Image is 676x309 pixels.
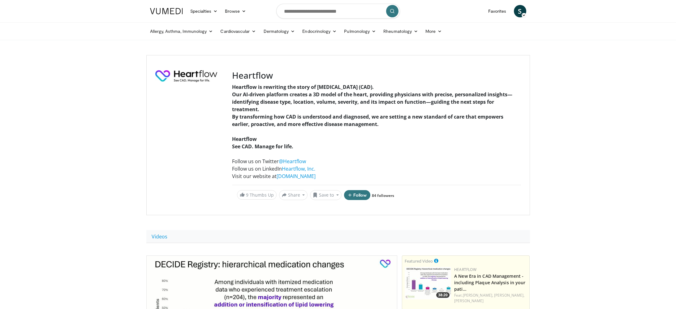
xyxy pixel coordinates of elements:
[277,173,316,180] a: [DOMAIN_NAME]
[380,25,422,37] a: Rheumatology
[232,136,257,142] strong: Heartflow
[436,292,450,298] span: 38:20
[279,158,306,165] a: @Heartflow
[310,190,342,200] button: Save to
[232,70,521,81] h3: Heartflow
[187,5,222,17] a: Specialties
[340,25,380,37] a: Pulmonology
[237,190,277,200] a: 9 Thumbs Up
[405,267,451,299] img: 738d0e2d-290f-4d89-8861-908fb8b721dc.150x105_q85_crop-smart_upscale.jpg
[232,84,374,90] strong: Heartflow is rewriting the story of [MEDICAL_DATA] (CAD).
[232,158,521,180] p: Follow us on Twitter Follow us on LinkedIn Visit our website at
[454,298,484,303] a: [PERSON_NAME]
[232,113,503,128] strong: By transforming how CAD is understood and diagnosed, we are setting a new standard of care that e...
[150,8,183,14] img: VuMedi Logo
[422,25,446,37] a: More
[454,293,527,304] div: Feat.
[146,230,173,243] a: Videos
[372,193,394,198] a: 84 followers
[514,5,526,17] a: S
[217,25,260,37] a: Cardiovascular
[405,258,433,264] small: Featured Video
[494,293,524,298] a: [PERSON_NAME],
[279,190,308,200] button: Share
[344,190,371,200] button: Follow
[221,5,250,17] a: Browse
[405,267,451,299] a: 38:20
[299,25,340,37] a: Endocrinology
[276,4,400,19] input: Search topics, interventions
[246,192,248,198] span: 9
[282,165,315,172] a: Heartflow, Inc.
[484,5,510,17] a: Favorites
[260,25,299,37] a: Dermatology
[232,143,293,150] strong: See CAD. Manage for life.
[454,267,476,272] a: Heartflow
[463,293,493,298] a: [PERSON_NAME],
[454,273,525,292] a: A New Era in CAD Management - including Plaque Analysis in your pati…
[232,91,512,113] strong: Our AI-driven platform creates a 3D model of the heart, providing physicians with precise, person...
[146,25,217,37] a: Allergy, Asthma, Immunology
